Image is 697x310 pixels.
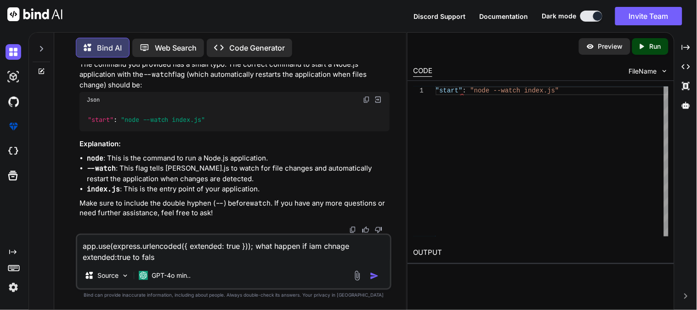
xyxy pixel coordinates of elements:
[87,96,100,103] span: Json
[139,271,148,280] img: GPT-4o mini
[586,42,595,51] img: preview
[79,198,390,219] p: Make sure to include the double hyphen ( ) before . If you have any more questions or need furthe...
[6,119,21,134] img: premium
[436,87,463,94] span: "start"
[250,199,271,208] code: watch
[87,154,103,163] code: node
[661,67,669,75] img: chevron down
[97,42,122,53] p: Bind AI
[87,184,120,194] code: index.js
[6,144,21,159] img: cloudideIcon
[155,42,197,53] p: Web Search
[362,226,369,234] img: like
[629,67,657,76] span: FileName
[143,70,172,79] code: --watch
[87,184,390,195] li: : This is the entry point of your application.
[463,87,466,94] span: :
[408,242,674,264] h2: OUTPUT
[375,226,382,234] img: dislike
[650,42,661,51] p: Run
[480,12,528,20] span: Documentation
[113,115,117,124] span: :
[480,11,528,21] button: Documentation
[152,271,191,280] p: GPT-4o min..
[363,96,370,103] img: copy
[88,115,113,124] span: "start"
[6,69,21,85] img: darkAi-studio
[598,42,623,51] p: Preview
[79,59,390,91] p: The command you provided has a small typo. The correct command to start a Node.js application wit...
[6,280,21,295] img: settings
[87,153,390,164] li: : This is the command to run a Node.js application.
[542,11,577,21] span: Dark mode
[349,226,357,234] img: copy
[87,163,390,184] li: : This flag tells [PERSON_NAME].js to watch for file changes and automatically restart the applic...
[229,42,285,53] p: Code Generator
[370,271,379,281] img: icon
[352,270,363,281] img: attachment
[6,44,21,60] img: darkChat
[615,7,682,25] button: Invite Team
[470,87,559,94] span: "node --watch index.js"
[215,199,224,208] code: --
[77,235,390,263] textarea: app.use(express.urlencoded({ extended: true })); what happen if iam chnage extended:true to fals
[87,164,116,173] code: --watch
[414,12,466,20] span: Discord Support
[7,7,62,21] img: Bind AI
[76,292,391,299] p: Bind can provide inaccurate information, including about people. Always double-check its answers....
[6,94,21,109] img: githubDark
[414,11,466,21] button: Discord Support
[121,272,129,280] img: Pick Models
[121,115,205,124] span: "node --watch index.js"
[413,66,432,77] div: CODE
[413,86,424,95] div: 1
[97,271,119,280] p: Source
[79,139,390,149] h3: Explanation:
[374,96,382,104] img: Open in Browser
